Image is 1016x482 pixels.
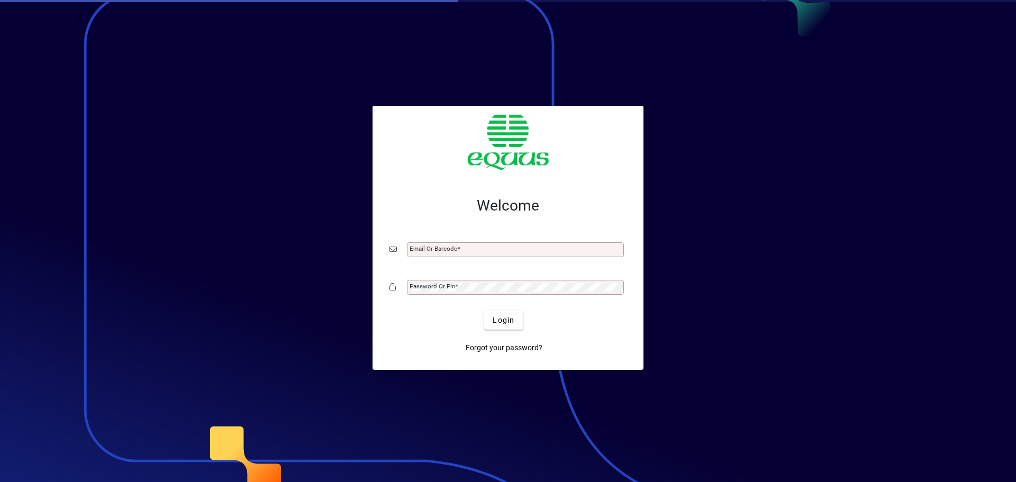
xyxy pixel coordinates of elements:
button: Login [484,311,523,330]
mat-label: Email or Barcode [410,245,457,252]
span: Forgot your password? [466,342,542,353]
span: Login [493,315,514,326]
a: Forgot your password? [461,338,547,357]
mat-label: Password or Pin [410,283,455,290]
h2: Welcome [389,197,627,215]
